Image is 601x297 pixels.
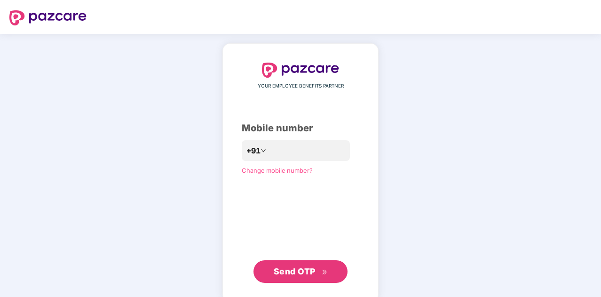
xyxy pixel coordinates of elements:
span: double-right [322,269,328,275]
a: Change mobile number? [242,167,313,174]
span: YOUR EMPLOYEE BENEFITS PARTNER [258,82,344,90]
span: Send OTP [274,266,316,276]
img: logo [262,63,339,78]
span: down [261,148,266,153]
button: Send OTPdouble-right [253,260,348,283]
img: logo [9,10,87,25]
div: Mobile number [242,121,359,136]
span: +91 [246,145,261,157]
